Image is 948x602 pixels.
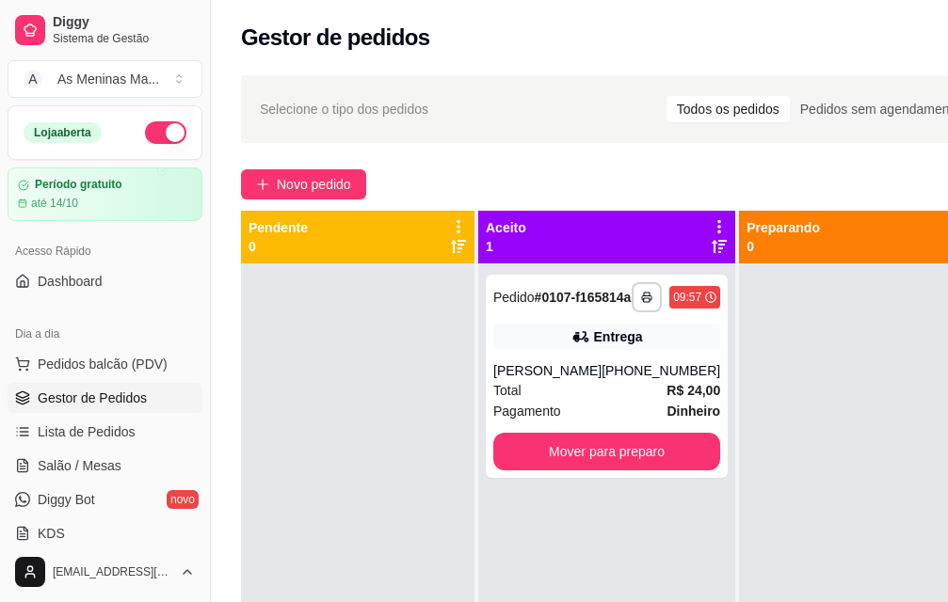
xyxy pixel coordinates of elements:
[493,433,720,470] button: Mover para preparo
[38,388,147,407] span: Gestor de Pedidos
[249,237,308,256] p: 0
[57,70,159,88] div: As Meninas Ma ...
[38,524,65,543] span: KDS
[8,518,202,548] a: KDS
[493,290,535,305] span: Pedido
[8,549,202,594] button: [EMAIL_ADDRESS][DOMAIN_NAME]
[260,99,428,119] span: Selecione o tipo dos pedidos
[8,8,202,53] a: DiggySistema de Gestão
[53,564,172,579] span: [EMAIL_ADDRESS][DOMAIN_NAME]
[486,218,526,237] p: Aceito
[673,290,701,305] div: 09:57
[747,218,820,237] p: Preparando
[24,122,102,143] div: Loja aberta
[8,60,202,98] button: Select a team
[8,319,202,349] div: Dia a dia
[8,451,202,481] a: Salão / Mesas
[31,196,78,211] article: até 14/10
[256,178,269,191] span: plus
[667,96,790,122] div: Todos os pedidos
[493,401,561,421] span: Pagamento
[486,237,526,256] p: 1
[594,327,643,346] div: Entrega
[53,31,195,46] span: Sistema de Gestão
[8,167,202,221] a: Período gratuitoaté 14/10
[53,14,195,31] span: Diggy
[8,236,202,266] div: Acesso Rápido
[145,121,186,144] button: Alterar Status
[38,272,103,291] span: Dashboard
[241,169,366,199] button: Novo pedido
[602,361,720,380] div: [PHONE_NUMBER]
[493,380,522,401] span: Total
[38,422,136,441] span: Lista de Pedidos
[35,178,122,192] article: Período gratuito
[667,383,720,398] strong: R$ 24,00
[38,355,168,373] span: Pedidos balcão (PDV)
[241,23,430,53] h2: Gestor de pedidos
[249,218,308,237] p: Pendente
[8,417,202,447] a: Lista de Pedidos
[38,456,121,475] span: Salão / Mesas
[667,404,720,419] strong: Dinheiro
[747,237,820,256] p: 0
[24,70,42,88] span: A
[493,361,602,380] div: [PERSON_NAME]
[38,490,95,509] span: Diggy Bot
[277,174,351,195] span: Novo pedido
[8,266,202,296] a: Dashboard
[8,349,202,379] button: Pedidos balcão (PDV)
[535,290,632,305] strong: # 0107-f165814a
[8,484,202,515] a: Diggy Botnovo
[8,383,202,413] a: Gestor de Pedidos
